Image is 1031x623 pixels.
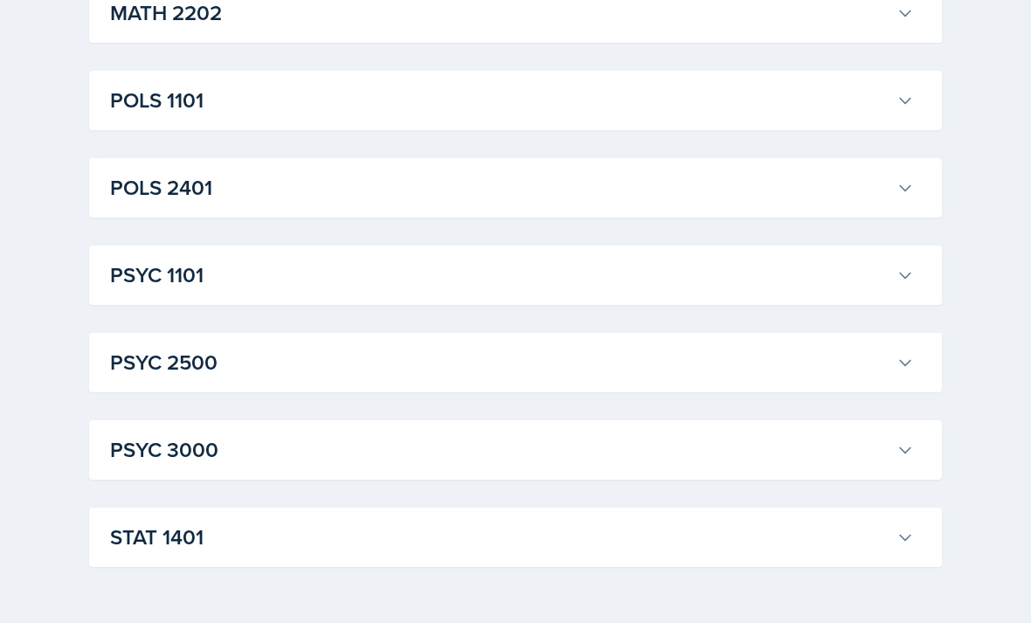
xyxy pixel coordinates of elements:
[107,431,917,469] button: PSYC 3000
[110,347,889,378] h3: PSYC 2500
[110,434,889,466] h3: PSYC 3000
[110,85,889,116] h3: POLS 1101
[110,172,889,204] h3: POLS 2401
[110,522,889,553] h3: STAT 1401
[107,343,917,382] button: PSYC 2500
[107,256,917,294] button: PSYC 1101
[107,81,917,120] button: POLS 1101
[110,260,889,291] h3: PSYC 1101
[107,518,917,557] button: STAT 1401
[107,169,917,207] button: POLS 2401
